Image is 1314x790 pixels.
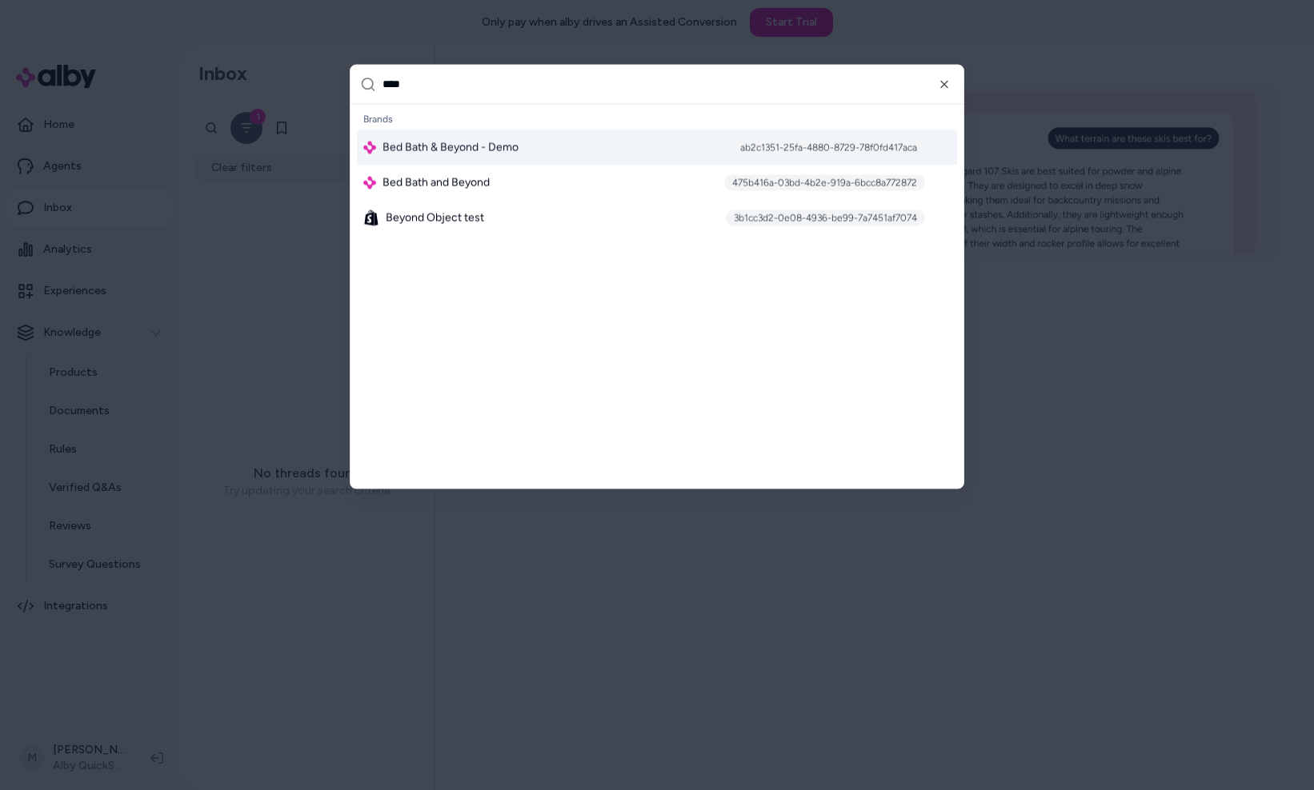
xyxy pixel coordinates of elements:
[383,139,519,155] span: Bed Bath & Beyond - Demo
[357,107,957,130] div: Brands
[363,176,376,189] img: alby Logo
[386,209,484,225] span: Beyond Object test
[726,209,925,225] div: 3b1cc3d2-0e08-4936-be99-7a7451af7074
[363,141,376,154] img: alby Logo
[383,174,490,190] span: Bed Bath and Beyond
[724,174,925,190] div: 475b416a-03bd-4b2e-919a-6bcc8a772872
[732,139,925,155] div: ab2c1351-25fa-4880-8729-78f0fd417aca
